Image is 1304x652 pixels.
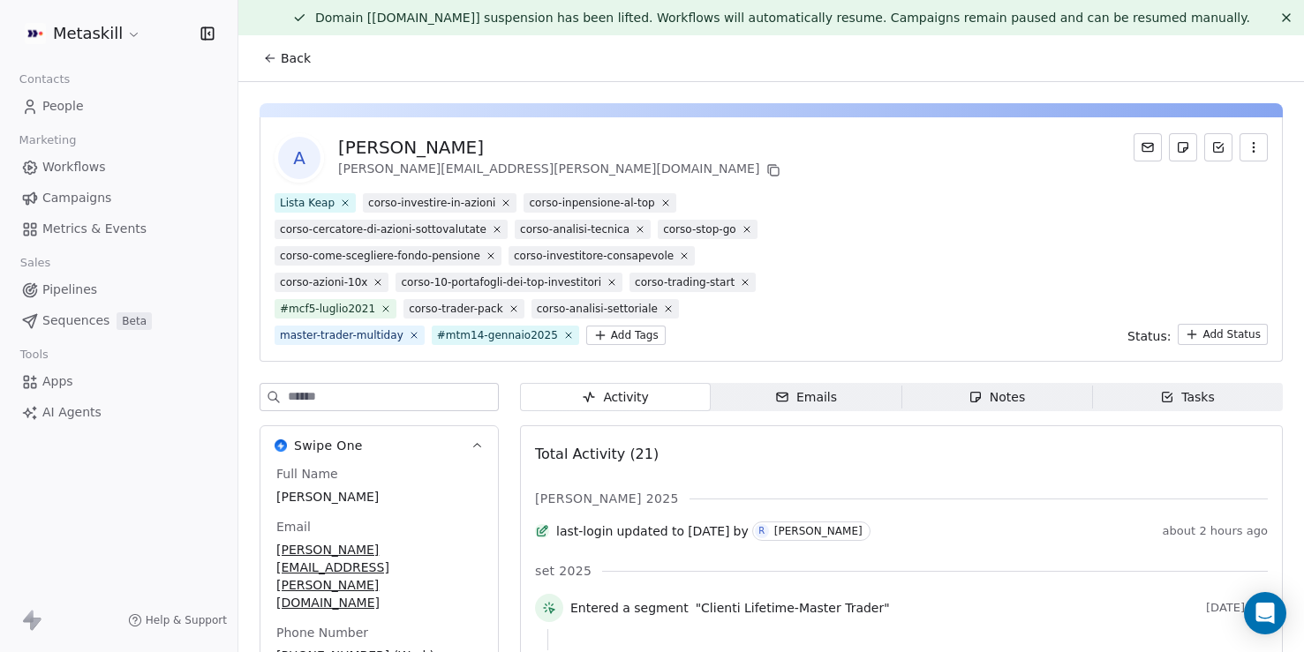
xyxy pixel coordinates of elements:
button: Swipe OneSwipe One [260,426,498,465]
div: corso-come-scegliere-fondo-pensione [280,248,480,264]
span: Marketing [11,127,84,154]
div: corso-10-portafogli-dei-top-investitori [401,274,601,290]
span: Swipe One [294,437,363,454]
span: AI Agents [42,403,102,422]
img: AVATAR%20METASKILL%20-%20Colori%20Positivo.png [25,23,46,44]
span: People [42,97,84,116]
div: #mcf5-luglio2021 [280,301,375,317]
div: [PERSON_NAME] [774,525,863,537]
div: corso-trading-start [635,274,735,290]
span: Apps [42,372,73,391]
div: Tasks [1160,388,1215,407]
span: Email [273,518,314,536]
span: Metrics & Events [42,220,147,238]
div: R [758,524,765,538]
a: Help & Support [128,613,227,627]
span: Status: [1127,327,1171,345]
span: "Clienti Lifetime-Master Trader" [696,599,890,617]
button: Back [253,42,321,74]
span: [PERSON_NAME] [276,488,482,506]
span: Domain [[DOMAIN_NAME]] suspension has been lifted. Workflows will automatically resume. Campaigns... [315,11,1250,25]
a: Campaigns [14,184,223,213]
span: [DATE] [1206,601,1268,615]
span: Full Name [273,465,342,483]
span: updated to [616,522,684,540]
div: corso-inpensione-al-top [529,195,654,211]
div: corso-cercatore-di-azioni-sottovalutate [280,221,486,237]
div: corso-investire-in-azioni [368,195,495,211]
a: AI Agents [14,398,223,427]
a: Metrics & Events [14,214,223,244]
span: Back [281,49,311,67]
div: master-trader-multiday [280,327,403,343]
a: Pipelines [14,275,223,304]
a: Workflows [14,153,223,182]
span: Phone Number [273,624,372,641]
button: Add Status [1178,324,1268,345]
div: Notes [969,388,1025,407]
div: corso-trader-pack [409,301,503,317]
div: corso-analisi-tecnica [520,221,629,237]
span: Metaskill [53,22,123,45]
span: by [734,522,749,540]
div: corso-azioni-10x [280,274,367,290]
a: SequencesBeta [14,306,223,335]
span: Sales [12,250,58,276]
span: Pipelines [42,281,97,299]
div: Emails [775,388,837,407]
div: Lista Keap [280,195,335,211]
span: Sequences [42,311,109,330]
span: [DATE] [688,522,729,540]
span: Contacts [11,66,78,93]
span: A [278,137,320,179]
span: [PERSON_NAME] 2025 [535,490,679,507]
div: corso-investitore-consapevole [514,248,674,264]
div: [PERSON_NAME][EMAIL_ADDRESS][PERSON_NAME][DOMAIN_NAME] [338,160,784,181]
span: Total Activity (21) [535,446,659,462]
span: Workflows [42,158,106,176]
a: People [14,92,223,121]
div: Open Intercom Messenger [1244,592,1286,634]
span: set 2025 [535,562,592,580]
img: Swipe One [275,439,287,452]
div: [PERSON_NAME] [338,135,784,160]
a: Apps [14,367,223,396]
span: Entered a segment [570,599,689,617]
div: #mtm14-gennaio2025 [437,327,558,343]
span: last-login [556,522,613,540]
span: Help & Support [146,613,227,627]
span: Campaigns [42,189,111,207]
button: Add Tags [586,326,666,345]
span: about 2 hours ago [1163,524,1268,538]
div: corso-stop-go [663,221,736,237]
span: [PERSON_NAME][EMAIL_ADDRESS][PERSON_NAME][DOMAIN_NAME] [276,541,482,611]
span: Tools [12,341,56,368]
div: corso-analisi-settoriale [537,301,658,317]
span: Beta [117,312,152,330]
button: Metaskill [21,19,145,49]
